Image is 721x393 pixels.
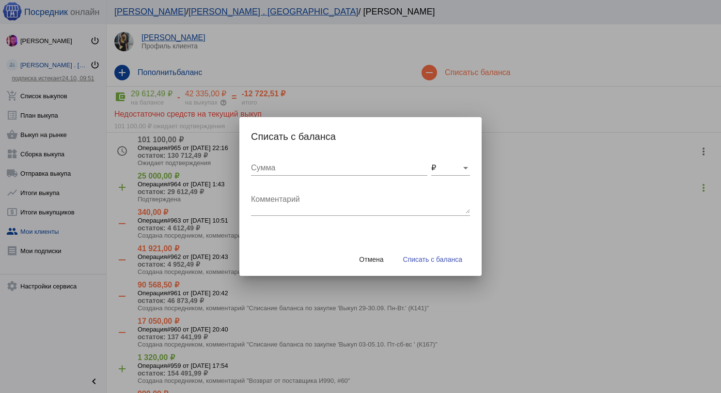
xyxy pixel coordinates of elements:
h2: Списать с баланса [251,129,470,144]
span: ₽ [431,164,436,172]
span: Отмена [359,256,383,263]
button: Отмена [351,251,391,268]
span: Списать с баланса [403,256,462,263]
button: Списать с баланса [395,251,470,268]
